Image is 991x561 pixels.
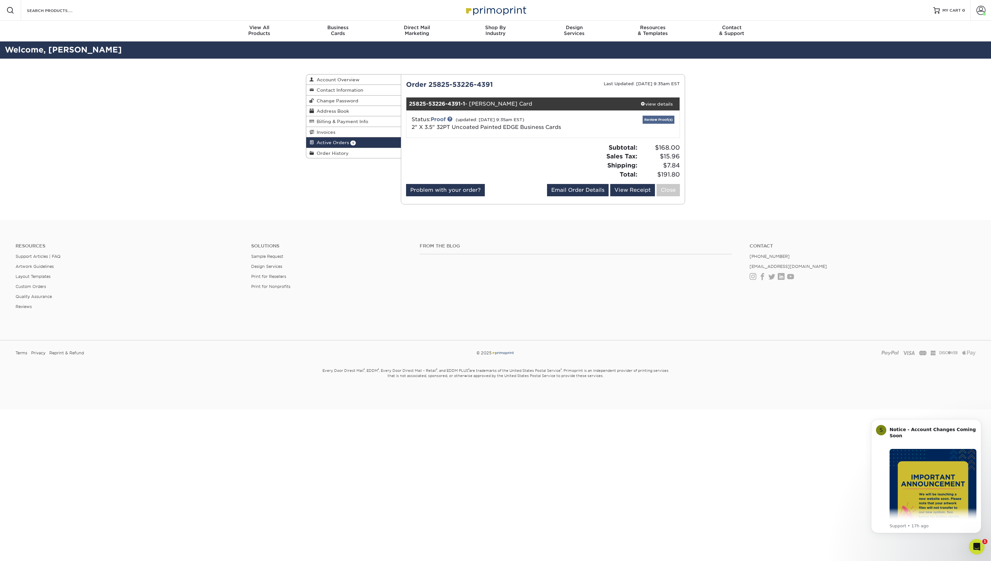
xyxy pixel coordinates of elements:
[31,348,45,358] a: Privacy
[306,96,401,106] a: Change Password
[456,21,535,41] a: Shop ByIndustry
[535,25,613,30] span: Design
[306,74,401,85] a: Account Overview
[969,539,985,555] iframe: Intercom live chat
[251,274,286,279] a: Print for Resellers
[561,368,562,371] sup: ®
[643,116,674,124] a: Review Proof(s)
[314,98,358,103] span: Change Password
[306,137,401,148] a: Active Orders 1
[314,140,349,145] span: Active Orders
[378,368,379,371] sup: ®
[982,539,987,544] span: 1
[220,25,299,36] div: Products
[334,348,657,358] div: © 2025
[406,184,485,196] a: Problem with your order?
[314,109,349,114] span: Address Book
[639,170,680,179] span: $191.80
[16,284,46,289] a: Custom Orders
[420,243,732,249] h4: From the Blog
[409,101,465,107] strong: 25825-53226-4391-1
[431,116,446,122] a: Proof
[299,21,378,41] a: BusinessCards
[606,153,637,160] strong: Sales Tax:
[306,127,401,137] a: Invoices
[251,284,290,289] a: Print for Nonprofits
[492,350,514,355] img: Primoprint
[657,184,680,196] a: Close
[16,274,51,279] a: Layout Templates
[314,119,368,124] span: Billing & Payment Info
[251,243,410,249] h4: Solutions
[401,80,543,89] div: Order 25825-53226-4391
[407,116,589,131] div: Status:
[16,348,27,358] a: Terms
[220,25,299,30] span: View All
[306,106,401,116] a: Address Book
[220,21,299,41] a: View AllProducts
[456,25,535,30] span: Shop By
[610,184,655,196] a: View Receipt
[306,85,401,95] a: Contact Information
[16,294,52,299] a: Quality Assurance
[251,254,283,259] a: Sample Request
[299,25,378,36] div: Cards
[634,101,680,107] div: view details
[406,97,634,110] div: - [PERSON_NAME] Card
[620,171,637,178] strong: Total:
[942,8,961,13] span: MY CART
[306,366,685,394] small: Every Door Direct Mail , EDDM , Every Door Direct Mail – Retail , and EDDM PLUS are trademarks of...
[306,148,401,158] a: Order History
[16,243,241,249] h4: Resources
[692,25,771,36] div: & Support
[350,141,356,145] span: 1
[604,81,680,86] small: Last Updated: [DATE] 9:35am EST
[639,152,680,161] span: $15.96
[314,77,359,82] span: Account Overview
[463,3,528,17] img: Primoprint
[535,21,613,41] a: DesignServices
[26,6,89,14] input: SEARCH PRODUCTS.....
[639,143,680,152] span: $168.00
[535,25,613,36] div: Services
[692,21,771,41] a: Contact& Support
[750,264,827,269] a: [EMAIL_ADDRESS][DOMAIN_NAME]
[412,124,561,130] a: 2" X 3.5" 32PT Uncoated Painted EDGE Business Cards
[314,130,335,135] span: Invoices
[613,21,692,41] a: Resources& Templates
[314,151,349,156] span: Order History
[634,97,680,110] a: view details
[607,162,637,169] strong: Shipping:
[692,25,771,30] span: Contact
[962,8,965,13] span: 0
[251,264,282,269] a: Design Services
[16,264,54,269] a: Artwork Guidelines
[49,348,84,358] a: Reprint & Refund
[378,25,456,30] span: Direct Mail
[16,254,61,259] a: Support Articles | FAQ
[861,409,991,544] iframe: Intercom notifications message
[750,243,975,249] a: Contact
[613,25,692,36] div: & Templates
[456,25,535,36] div: Industry
[750,254,790,259] a: [PHONE_NUMBER]
[378,21,456,41] a: Direct MailMarketing
[613,25,692,30] span: Resources
[299,25,378,30] span: Business
[639,161,680,170] span: $7.84
[16,304,32,309] a: Reviews
[468,368,469,371] sup: ®
[364,368,365,371] sup: ®
[314,87,363,93] span: Contact Information
[436,368,437,371] sup: ®
[547,184,609,196] a: Email Order Details
[609,144,637,151] strong: Subtotal:
[456,117,524,122] small: (updated: [DATE] 9:35am EST)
